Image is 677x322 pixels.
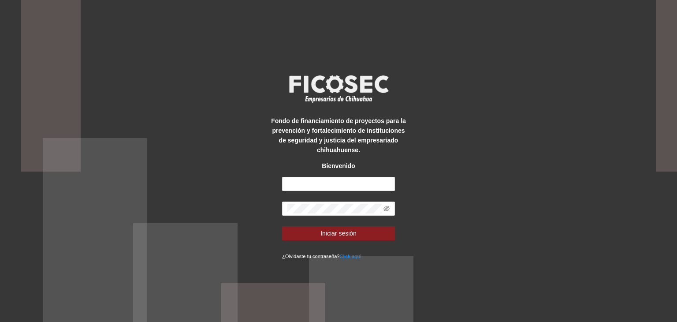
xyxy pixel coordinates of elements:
[320,228,357,238] span: Iniciar sesión
[340,254,361,259] a: Click aqui
[383,206,390,212] span: eye-invisible
[322,162,355,169] strong: Bienvenido
[282,254,361,259] small: ¿Olvidaste tu contraseña?
[271,117,406,154] strong: Fondo de financiamiento de proyectos para la prevención y fortalecimiento de instituciones de seg...
[282,226,395,240] button: Iniciar sesión
[283,72,394,105] img: logo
